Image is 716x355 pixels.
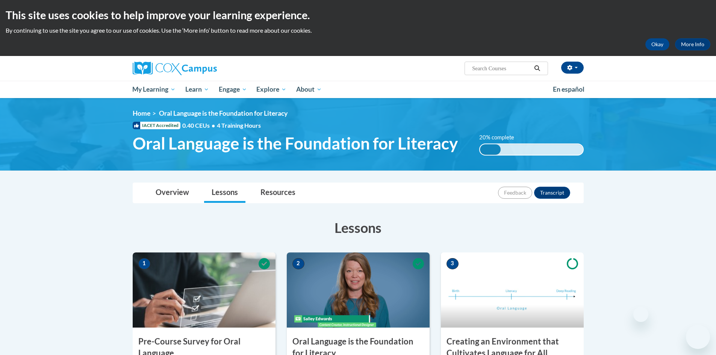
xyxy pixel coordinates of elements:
a: Explore [251,81,291,98]
a: More Info [675,38,710,50]
a: Overview [148,183,197,203]
a: Learn [180,81,214,98]
a: Engage [214,81,252,98]
iframe: Close message [633,307,648,322]
a: En español [548,82,589,97]
span: Engage [219,85,247,94]
a: Lessons [204,183,245,203]
span: Learn [185,85,209,94]
span: 2 [292,258,304,269]
a: Resources [253,183,303,203]
button: Transcript [534,187,570,199]
img: Course Image [133,252,276,328]
span: 4 Training Hours [217,122,261,129]
img: Course Image [441,252,584,328]
img: Cox Campus [133,62,217,75]
button: Search [531,64,543,73]
span: About [296,85,322,94]
span: 0.40 CEUs [182,121,217,130]
input: Search Courses [471,64,531,73]
span: Oral Language is the Foundation for Literacy [159,109,288,117]
span: • [212,122,215,129]
h2: This site uses cookies to help improve your learning experience. [6,8,710,23]
div: 20% complete [480,144,501,155]
a: About [291,81,327,98]
a: My Learning [128,81,181,98]
span: En español [553,85,584,93]
button: Feedback [498,187,532,199]
label: 20% complete [479,133,522,142]
iframe: Button to launch messaging window [686,325,710,349]
button: Account Settings [561,62,584,74]
span: My Learning [132,85,176,94]
a: Cox Campus [133,62,276,75]
span: 3 [447,258,459,269]
span: Oral Language is the Foundation for Literacy [133,133,458,153]
span: IACET Accredited [133,122,180,129]
div: Main menu [121,81,595,98]
h3: Lessons [133,218,584,237]
span: Explore [256,85,286,94]
button: Okay [645,38,669,50]
p: By continuing to use the site you agree to our use of cookies. Use the ‘More info’ button to read... [6,26,710,35]
a: Home [133,109,150,117]
span: 1 [138,258,150,269]
img: Course Image [287,252,430,328]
